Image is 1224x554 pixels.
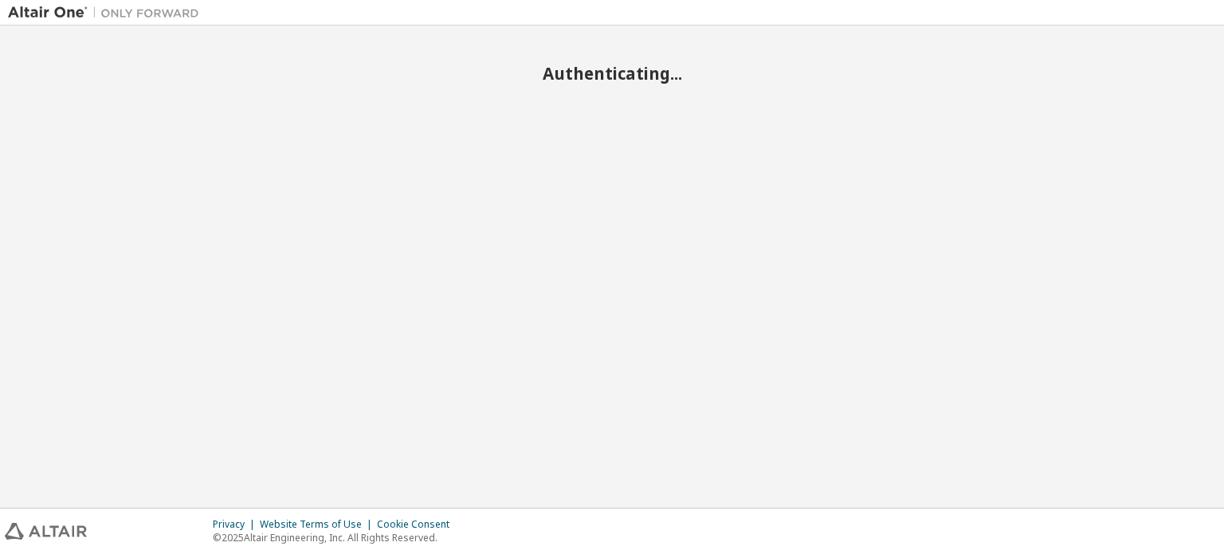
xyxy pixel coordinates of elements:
img: altair_logo.svg [5,523,87,540]
div: Privacy [213,518,260,531]
p: © 2025 Altair Engineering, Inc. All Rights Reserved. [213,531,459,544]
div: Cookie Consent [377,518,459,531]
h2: Authenticating... [8,63,1216,84]
div: Website Terms of Use [260,518,377,531]
img: Altair One [8,5,207,21]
